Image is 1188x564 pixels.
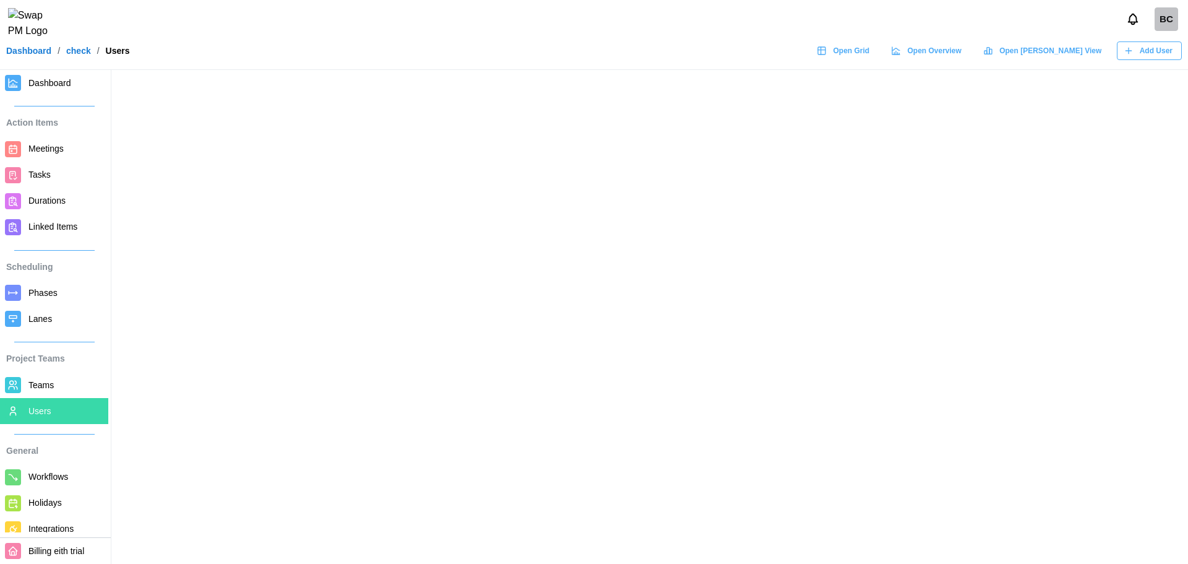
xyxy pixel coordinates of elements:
span: Users [28,406,51,416]
a: Billing check [1155,7,1178,31]
span: Durations [28,196,66,206]
span: Teams [28,380,54,390]
span: Tasks [28,170,51,180]
span: Billing eith trial [28,546,84,556]
div: BC [1155,7,1178,31]
span: Holidays [28,498,62,508]
span: Workflows [28,472,68,482]
a: Open Grid [811,41,879,60]
a: Open [PERSON_NAME] View [977,41,1111,60]
span: Linked Items [28,222,77,232]
span: Dashboard [28,78,71,88]
button: Notifications [1122,9,1143,30]
a: Open Overview [885,41,971,60]
button: Add User [1117,41,1182,60]
a: Dashboard [6,46,51,55]
div: Users [106,46,130,55]
div: / [97,46,100,55]
span: Add User [1140,42,1173,59]
span: Lanes [28,314,52,324]
a: check [66,46,91,55]
img: Swap PM Logo [8,8,58,39]
div: / [58,46,60,55]
span: Open Grid [833,42,869,59]
span: Open Overview [907,42,961,59]
span: Meetings [28,144,64,154]
span: Open [PERSON_NAME] View [999,42,1101,59]
span: Integrations [28,524,74,534]
span: Phases [28,288,58,298]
